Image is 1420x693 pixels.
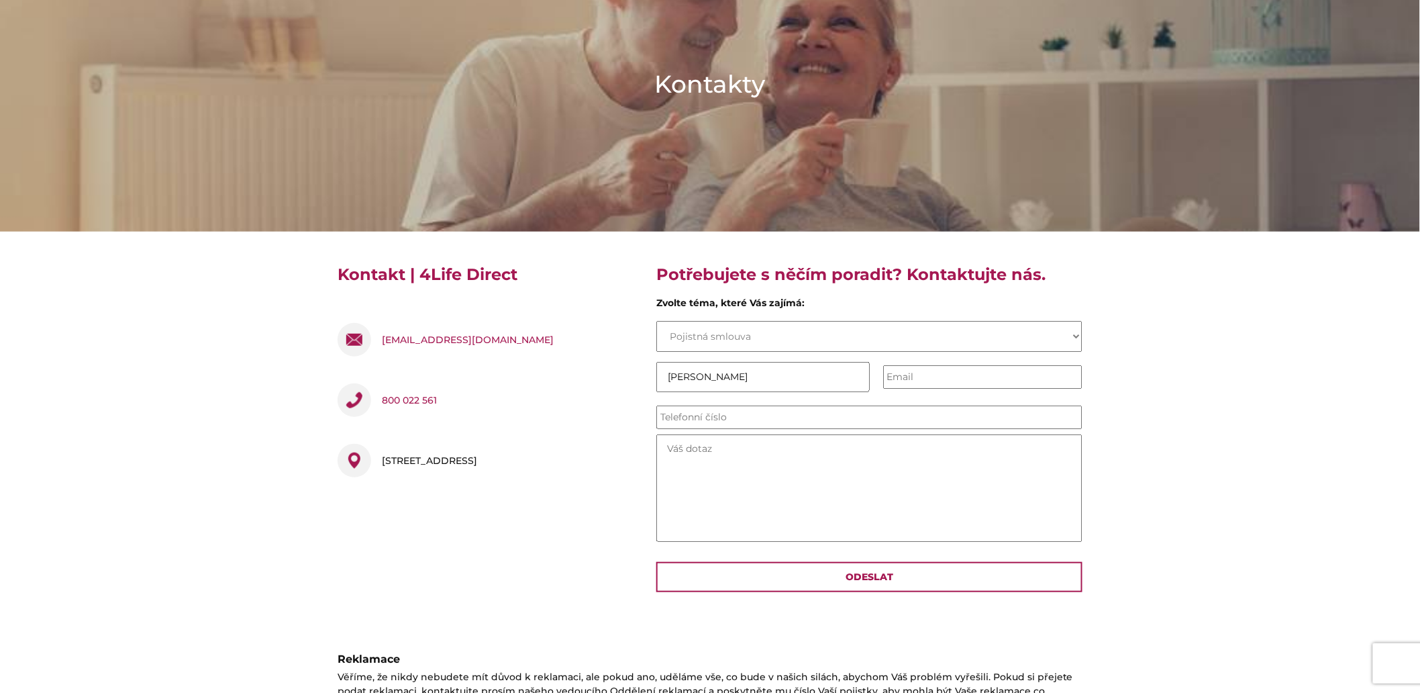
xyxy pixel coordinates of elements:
div: Zvolte téma, které Vás zajímá: [656,296,1082,316]
div: [STREET_ADDRESS] [382,444,477,477]
h4: Kontakt | 4Life Direct [338,264,636,296]
input: Telefonní číslo [656,406,1082,429]
div: Reklamace [338,651,1082,667]
input: Odeslat [656,562,1082,592]
input: Jméno a příjmení [656,362,870,392]
h1: Kontakty [655,67,766,101]
a: 800 022 561 [382,383,437,417]
input: Email [883,365,1083,389]
h4: Potřebujete s něčím poradit? Kontaktujte nás. [656,264,1082,296]
a: [EMAIL_ADDRESS][DOMAIN_NAME] [382,323,554,357]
